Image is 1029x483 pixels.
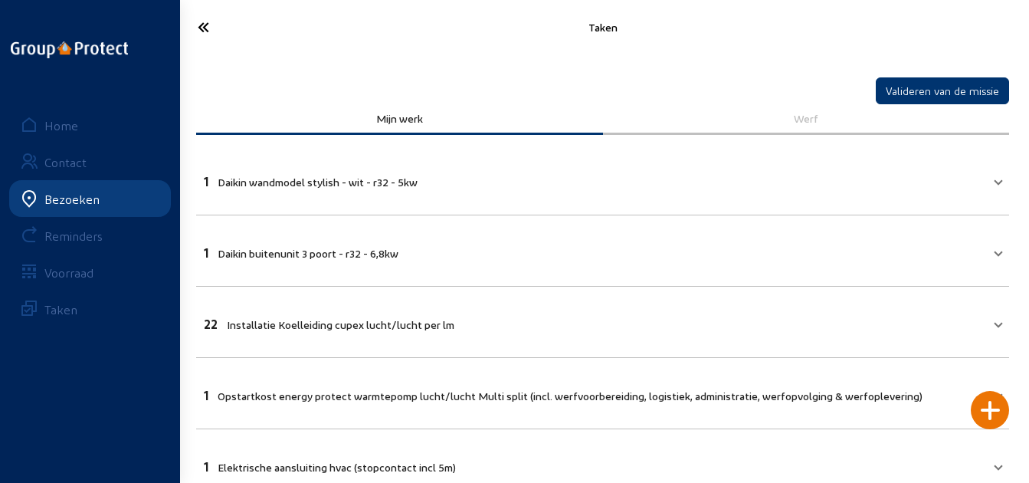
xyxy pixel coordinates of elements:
[319,21,887,34] div: Taken
[876,77,1009,104] button: Valideren van de missie
[196,296,1009,348] mat-expansion-panel-header: 22Installatie Koelleiding cupex lucht/lucht per lm
[196,225,1009,277] mat-expansion-panel-header: 1Daikin buitenunit 3 poort - r32 - 6,8kw
[44,302,77,317] div: Taken
[196,153,1009,205] mat-expansion-panel-header: 1Daikin wandmodel stylish - wit - r32 - 5kw
[9,217,171,254] a: Reminders
[218,389,922,402] span: Opstartkost energy protect warmtepomp lucht/lucht Multi split (incl. werfvoorbereiding, logistiek...
[44,118,78,133] div: Home
[9,143,171,180] a: Contact
[44,228,103,243] div: Reminders
[218,247,398,260] span: Daikin buitenunit 3 poort - r32 - 6,8kw
[614,112,999,125] div: Werf
[11,41,128,58] img: logo-oneline.png
[207,112,592,125] div: Mijn werk
[44,265,93,280] div: Voorraad
[204,245,208,260] span: 1
[196,367,1009,419] mat-expansion-panel-header: 1Opstartkost energy protect warmtepomp lucht/lucht Multi split (incl. werfvoorbereiding, logistie...
[9,291,171,327] a: Taken
[227,318,454,331] span: Installatie Koelleiding cupex lucht/lucht per lm
[204,388,208,402] span: 1
[204,174,208,189] span: 1
[204,317,218,331] span: 22
[218,176,418,189] span: Daikin wandmodel stylish - wit - r32 - 5kw
[204,459,208,474] span: 1
[9,254,171,291] a: Voorraad
[9,180,171,217] a: Bezoeken
[218,461,456,474] span: Elektrische aansluiting hvac (stopcontact incl 5m)
[9,107,171,143] a: Home
[44,155,87,169] div: Contact
[44,192,100,206] div: Bezoeken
